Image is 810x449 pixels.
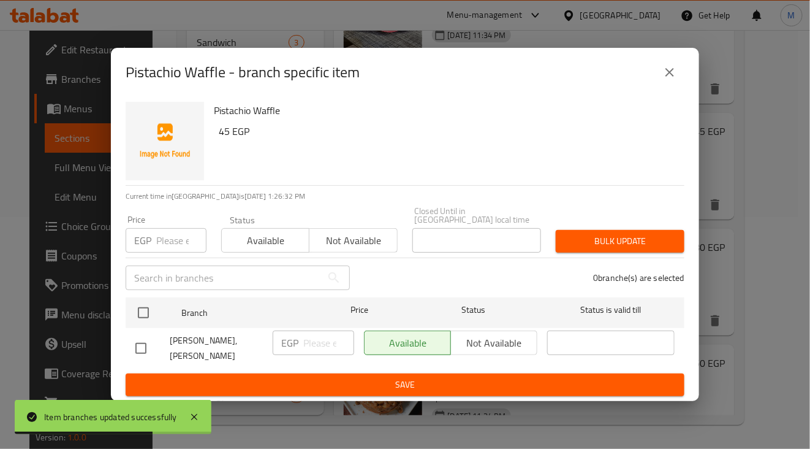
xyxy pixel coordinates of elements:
span: Branch [181,305,309,321]
div: Item branches updated successfully [44,410,177,424]
input: Search in branches [126,266,322,290]
button: Available [221,228,309,253]
span: Not available [314,232,392,250]
p: EGP [134,233,151,248]
span: Save [135,377,675,393]
span: Bulk update [566,234,675,249]
h6: 45 EGP [219,123,675,140]
button: Not available [309,228,397,253]
span: [PERSON_NAME], [PERSON_NAME] [170,333,263,364]
span: Price [319,302,400,318]
button: Bulk update [556,230,684,253]
p: Current time in [GEOGRAPHIC_DATA] is [DATE] 1:26:32 PM [126,191,684,202]
h2: Pistachio Waffle - branch specific item [126,63,360,82]
span: Status [410,302,537,318]
input: Please enter price [156,228,206,253]
input: Please enter price [303,331,354,355]
span: Available [227,232,305,250]
p: EGP [281,336,298,350]
span: Status is valid till [547,302,675,318]
button: Save [126,374,684,396]
img: Pistachio Waffle [126,102,204,180]
h6: Pistachio Waffle [214,102,675,119]
p: 0 branche(s) are selected [593,272,684,284]
button: close [655,58,684,87]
